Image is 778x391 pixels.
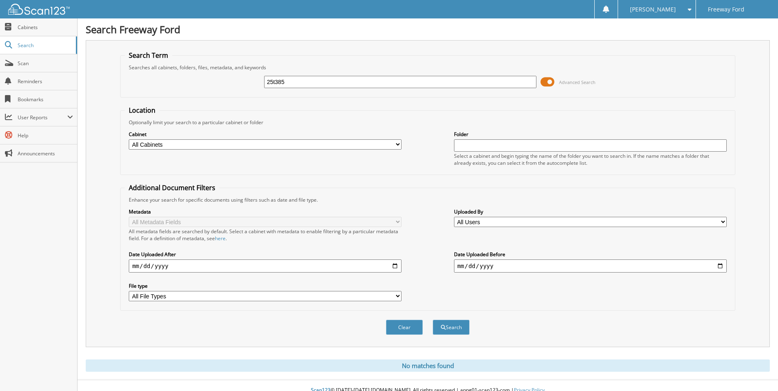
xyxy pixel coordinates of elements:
div: All metadata fields are searched by default. Select a cabinet with metadata to enable filtering b... [129,228,402,242]
span: Cabinets [18,24,73,31]
span: Announcements [18,150,73,157]
span: Advanced Search [559,79,595,85]
legend: Search Term [125,51,172,60]
label: Cabinet [129,131,402,138]
label: Metadata [129,208,402,215]
input: start [129,259,402,273]
span: Freeway Ford [708,7,744,12]
button: Clear [386,320,423,335]
label: File type [129,282,402,289]
span: Help [18,132,73,139]
label: Date Uploaded After [129,251,402,258]
label: Uploaded By [454,208,727,215]
div: Searches all cabinets, folders, files, metadata, and keywords [125,64,730,71]
span: Scan [18,60,73,67]
div: No matches found [86,359,770,372]
div: Optionally limit your search to a particular cabinet or folder [125,119,730,126]
div: Enhance your search for specific documents using filters such as date and file type. [125,196,730,203]
label: Date Uploaded Before [454,251,727,258]
span: Reminders [18,78,73,85]
h1: Search Freeway Ford [86,23,770,36]
button: Search [433,320,470,335]
img: scan123-logo-white.svg [8,4,70,15]
legend: Additional Document Filters [125,183,219,192]
span: Bookmarks [18,96,73,103]
span: User Reports [18,114,67,121]
div: Select a cabinet and begin typing the name of the folder you want to search in. If the name match... [454,152,727,166]
span: [PERSON_NAME] [630,7,676,12]
input: end [454,259,727,273]
span: Search [18,42,72,49]
label: Folder [454,131,727,138]
legend: Location [125,106,160,115]
a: here [215,235,226,242]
